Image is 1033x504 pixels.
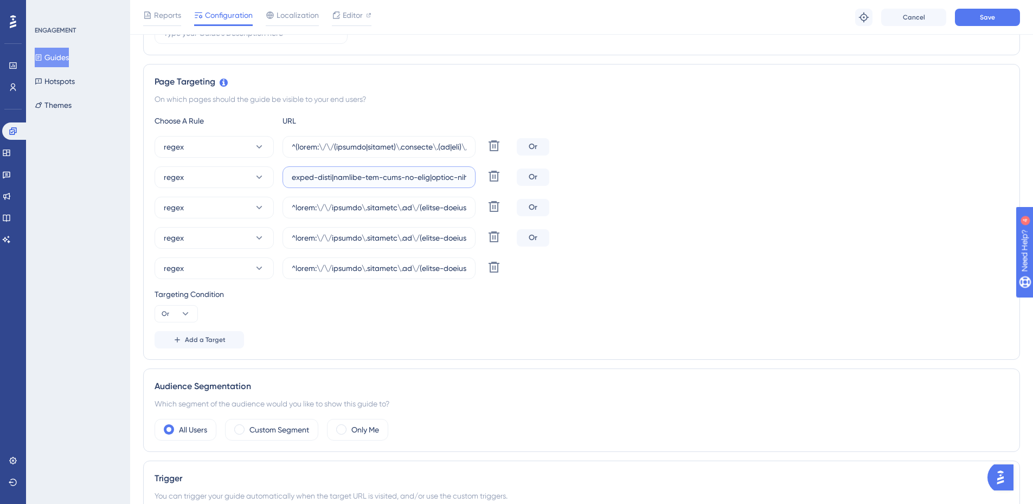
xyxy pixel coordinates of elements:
div: Which segment of the audience would you like to show this guide to? [155,397,1009,410]
span: Or [162,309,169,318]
div: Audience Segmentation [155,380,1009,393]
div: Or [517,229,549,247]
div: Or [517,138,549,156]
input: yourwebsite.com/path [292,232,466,244]
span: regex [164,231,184,244]
div: ENGAGEMENT [35,26,76,35]
div: Or [517,169,549,186]
button: Guides [35,48,69,67]
span: Cancel [903,13,925,22]
span: regex [164,171,184,184]
label: All Users [179,423,207,436]
input: yourwebsite.com/path [292,141,466,153]
iframe: UserGuiding AI Assistant Launcher [987,461,1020,494]
input: yourwebsite.com/path [292,171,466,183]
div: URL [283,114,402,127]
span: Localization [277,9,319,22]
div: Targeting Condition [155,288,1009,301]
div: 4 [75,5,79,14]
div: Or [517,199,549,216]
input: yourwebsite.com/path [292,202,466,214]
div: You can trigger your guide automatically when the target URL is visited, and/or use the custom tr... [155,489,1009,502]
label: Custom Segment [249,423,309,436]
span: regex [164,140,184,153]
button: regex [155,227,274,249]
div: Choose A Rule [155,114,274,127]
button: regex [155,257,274,279]
div: On which pages should the guide be visible to your end users? [155,93,1009,106]
div: Page Targeting [155,75,1009,88]
div: Trigger [155,472,1009,485]
span: regex [164,201,184,214]
span: regex [164,262,184,275]
span: Configuration [205,9,253,22]
span: Reports [154,9,181,22]
label: Only Me [351,423,379,436]
button: Or [155,305,198,322]
span: Add a Target [185,335,226,344]
span: Editor [343,9,363,22]
button: Hotspots [35,72,75,91]
button: Cancel [881,9,946,26]
span: Need Help? [25,3,68,16]
button: regex [155,197,274,218]
button: regex [155,166,274,188]
span: Save [980,13,995,22]
button: Themes [35,95,72,115]
button: Save [955,9,1020,26]
button: Add a Target [155,331,244,348]
input: yourwebsite.com/path [292,262,466,274]
button: regex [155,136,274,158]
